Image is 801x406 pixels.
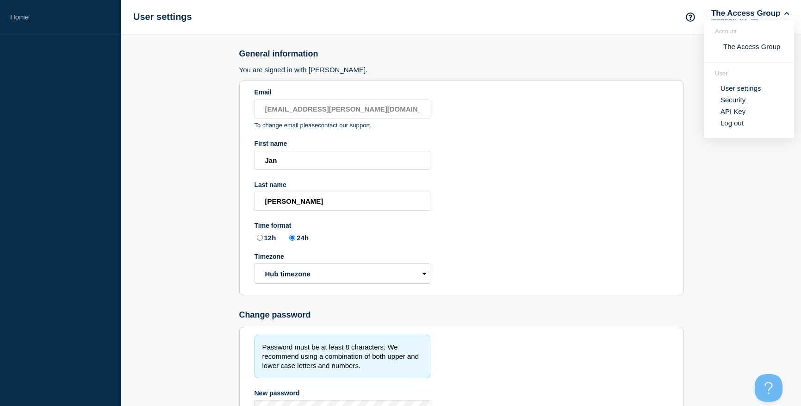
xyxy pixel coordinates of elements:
[239,66,683,74] h3: You are signed in with [PERSON_NAME].
[709,18,791,25] p: [PERSON_NAME]
[255,100,430,119] input: Email
[255,88,430,96] div: Email
[289,235,295,241] input: 24h
[255,233,276,242] label: 12h
[720,96,745,104] a: Security
[255,181,430,188] div: Last name
[715,28,783,35] header: Account
[720,107,745,115] a: API Key
[255,140,430,147] div: First name
[318,122,370,129] a: contact our support
[133,12,192,22] h1: User settings
[681,7,700,27] button: Support
[720,119,744,127] button: Log out
[257,235,263,241] input: 12h
[255,192,430,211] input: Last name
[709,9,791,18] button: The Access Group
[287,233,309,242] label: 24h
[255,253,430,260] div: Timezone
[239,310,683,320] h2: Change password
[755,374,782,402] iframe: Help Scout Beacon - Open
[255,151,430,170] input: First name
[720,84,761,92] a: User settings
[720,42,783,51] button: The Access Group
[255,389,430,397] div: New password
[255,122,430,129] div: To change email please .
[255,335,430,378] div: Password must be at least 8 characters. We recommend using a combination of both upper and lower ...
[239,49,683,59] h2: General information
[715,70,783,77] header: User
[255,222,430,229] div: Time format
